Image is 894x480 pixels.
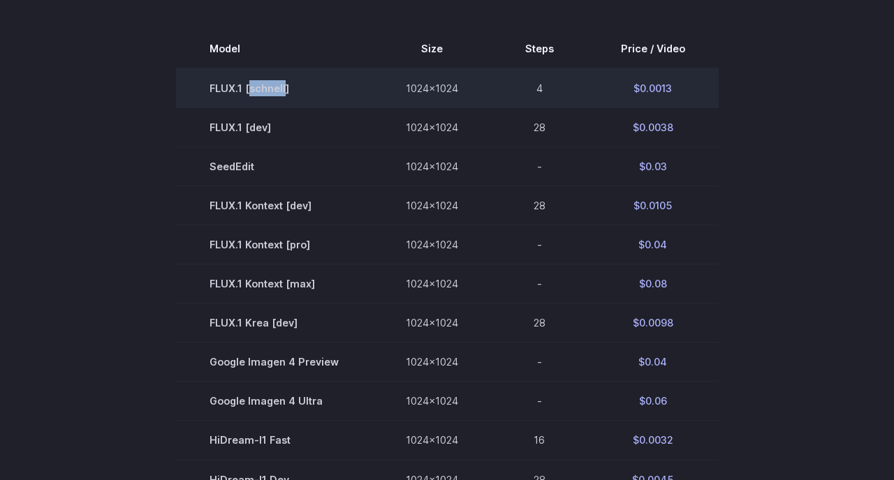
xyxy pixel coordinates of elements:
[372,186,492,225] td: 1024x1024
[492,147,587,186] td: -
[587,29,719,68] th: Price / Video
[492,382,587,421] td: -
[176,421,372,460] td: HiDream-I1 Fast
[372,147,492,186] td: 1024x1024
[587,343,719,382] td: $0.04
[176,382,372,421] td: Google Imagen 4 Ultra
[492,303,587,343] td: 28
[176,29,372,68] th: Model
[587,186,719,225] td: $0.0105
[372,108,492,147] td: 1024x1024
[176,225,372,264] td: FLUX.1 Kontext [pro]
[492,186,587,225] td: 28
[492,108,587,147] td: 28
[176,264,372,303] td: FLUX.1 Kontext [max]
[587,264,719,303] td: $0.08
[372,264,492,303] td: 1024x1024
[176,147,372,186] td: SeedEdit
[587,147,719,186] td: $0.03
[372,382,492,421] td: 1024x1024
[372,68,492,108] td: 1024x1024
[372,343,492,382] td: 1024x1024
[492,421,587,460] td: 16
[492,68,587,108] td: 4
[176,68,372,108] td: FLUX.1 [schnell]
[587,68,719,108] td: $0.0013
[587,303,719,343] td: $0.0098
[587,421,719,460] td: $0.0032
[176,108,372,147] td: FLUX.1 [dev]
[587,225,719,264] td: $0.04
[176,303,372,343] td: FLUX.1 Krea [dev]
[176,186,372,225] td: FLUX.1 Kontext [dev]
[372,421,492,460] td: 1024x1024
[492,29,587,68] th: Steps
[176,343,372,382] td: Google Imagen 4 Preview
[492,264,587,303] td: -
[372,303,492,343] td: 1024x1024
[492,225,587,264] td: -
[492,343,587,382] td: -
[372,29,492,68] th: Size
[587,108,719,147] td: $0.0038
[372,225,492,264] td: 1024x1024
[587,382,719,421] td: $0.06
